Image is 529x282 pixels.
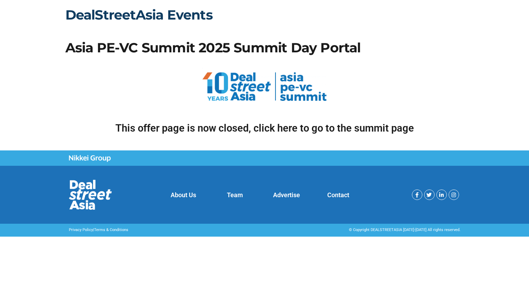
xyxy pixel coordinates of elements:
a: DealStreetAsia Events [65,7,213,23]
div: © Copyright DEALSTREETASIA [DATE]-[DATE] All rights reserved. [268,227,460,233]
h1: Asia PE-VC Summit 2025 Summit Day Portal [65,41,464,54]
a: About Us [171,191,196,199]
a: Contact [327,191,349,199]
a: Advertise [273,191,300,199]
a: Team [227,191,243,199]
p: | [69,227,261,233]
img: Nikkei Group [69,155,111,162]
a: This offer page is now closed, click here to go to the summit page [69,121,460,134]
a: Terms & Conditions [94,228,128,232]
a: Privacy Policy [69,228,93,232]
